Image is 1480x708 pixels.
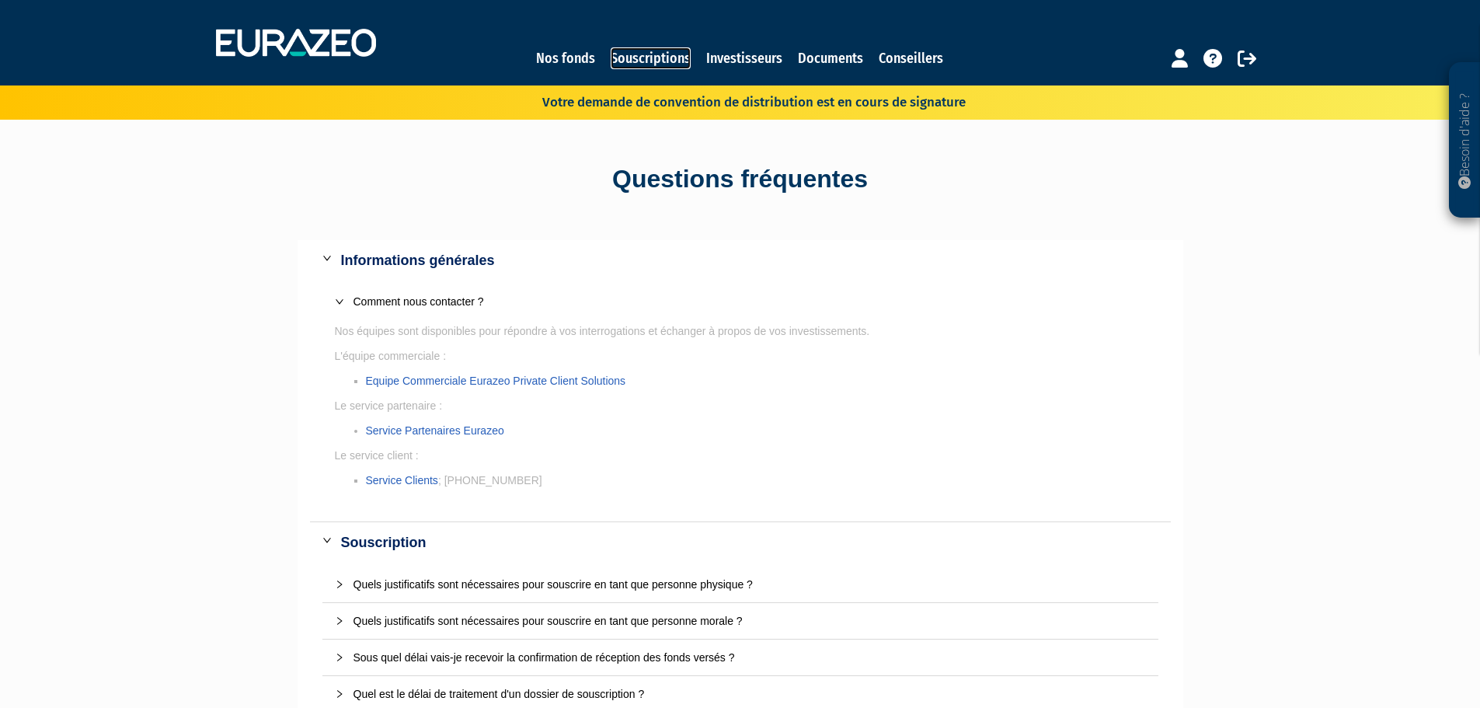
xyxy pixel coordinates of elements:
[879,47,943,69] a: Conseillers
[366,472,1146,489] li: ; [PHONE_NUMBER]
[353,576,1146,593] div: Quels justificatifs sont nécessaires pour souscrire en tant que personne physique ?
[335,653,344,662] span: collapsed
[353,685,1146,703] div: Quel est le délai de traitement d'un dossier de souscription ?
[353,293,1146,310] div: Comment nous contacter ?
[335,323,1146,340] p: Nos équipes sont disponibles pour répondre à vos interrogations et échanger à propos de vos inves...
[310,240,1171,281] div: Informations générales
[322,640,1158,675] div: Sous quel délai vais-je recevoir la confirmation de réception des fonds versés ?
[322,253,332,263] span: expanded
[706,47,782,69] a: Investisseurs
[298,162,1183,197] div: Questions fréquentes
[1456,71,1474,211] p: Besoin d'aide ?
[335,580,344,589] span: collapsed
[310,522,1171,563] div: Souscription
[353,612,1146,630] div: Quels justificatifs sont nécessaires pour souscrire en tant que personne morale ?
[798,47,863,69] a: Documents
[335,689,344,699] span: collapsed
[366,375,626,387] a: Equipe Commerciale Eurazeo Private Client Solutions
[322,535,332,545] span: expanded
[341,532,1158,553] div: Souscription
[335,397,1146,414] p: Le service partenaire :
[366,424,504,437] a: Service Partenaires Eurazeo
[335,616,344,626] span: collapsed
[611,47,691,69] a: Souscriptions
[341,249,1158,271] div: Informations générales
[536,47,595,69] a: Nos fonds
[322,284,1158,319] div: Comment nous contacter ?
[335,447,1146,464] p: Le service client :
[322,603,1158,639] div: Quels justificatifs sont nécessaires pour souscrire en tant que personne morale ?
[335,297,344,306] span: expanded
[335,347,1146,364] p: L'équipe commerciale :
[322,567,1158,602] div: Quels justificatifs sont nécessaires pour souscrire en tant que personne physique ?
[497,89,966,112] p: Votre demande de convention de distribution est en cours de signature
[366,474,438,487] a: Service Clients
[353,649,1146,666] div: Sous quel délai vais-je recevoir la confirmation de réception des fonds versés ?
[216,29,376,57] img: 1732889491-logotype_eurazeo_blanc_rvb.png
